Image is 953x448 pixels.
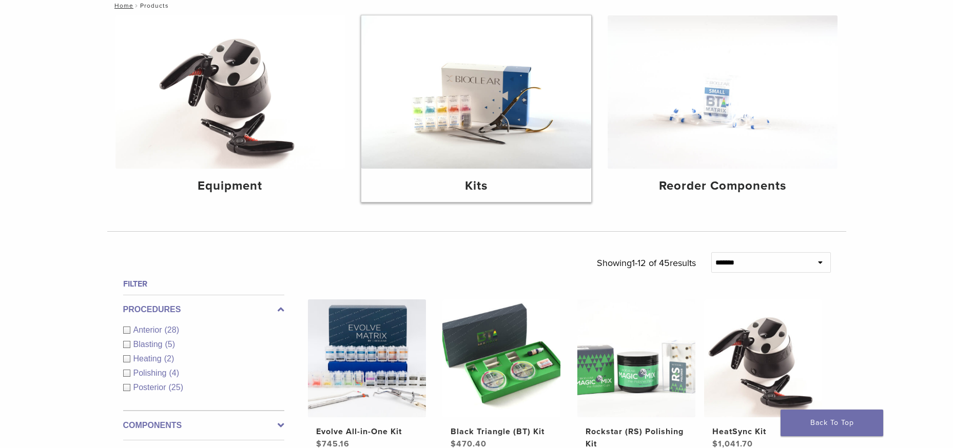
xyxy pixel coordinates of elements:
a: Equipment [115,15,345,202]
a: Home [111,2,133,9]
p: Showing results [597,252,696,274]
span: (2) [164,354,174,363]
img: Kits [361,15,591,169]
img: HeatSync Kit [704,299,822,417]
h4: Filter [123,278,284,290]
img: Reorder Components [608,15,838,169]
label: Components [123,419,284,432]
span: Heating [133,354,164,363]
h4: Reorder Components [616,177,829,195]
a: Kits [361,15,591,202]
label: Procedures [123,303,284,316]
h4: Equipment [124,177,337,195]
span: Anterior [133,325,165,334]
span: Polishing [133,369,169,377]
h4: Kits [369,177,583,195]
img: Rockstar (RS) Polishing Kit [577,299,695,417]
img: Equipment [115,15,345,169]
span: (25) [169,383,183,392]
h2: Evolve All-in-One Kit [316,425,418,438]
span: Blasting [133,340,165,349]
h2: Black Triangle (BT) Kit [451,425,552,438]
a: Reorder Components [608,15,838,202]
span: (4) [169,369,179,377]
span: Posterior [133,383,169,392]
span: (28) [165,325,179,334]
a: Back To Top [781,410,883,436]
span: / [133,3,140,8]
img: Black Triangle (BT) Kit [442,299,560,417]
span: (5) [165,340,175,349]
span: 1-12 of 45 [632,257,670,269]
h2: HeatSync Kit [712,425,814,438]
img: Evolve All-in-One Kit [308,299,426,417]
